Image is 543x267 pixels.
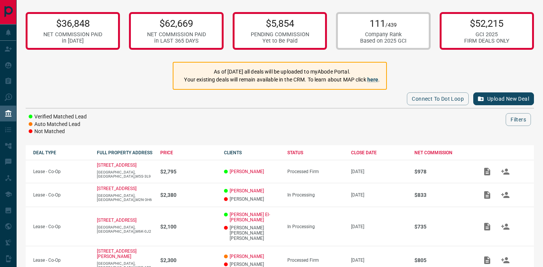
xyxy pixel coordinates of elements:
[360,38,406,44] div: Based on 2025 GCI
[473,92,534,105] button: Upload New Deal
[478,192,496,197] span: Add / View Documents
[33,258,89,263] p: Lease - Co-Op
[160,169,216,175] p: $2,795
[385,22,397,28] span: /439
[147,31,206,38] div: NET COMMISSION PAID
[464,18,509,29] p: $52,215
[97,225,153,233] p: [GEOGRAPHIC_DATA],[GEOGRAPHIC_DATA],M6K-0J2
[29,121,87,128] li: Auto Matched Lead
[43,31,102,38] div: NET COMMISSION PAID
[478,169,496,174] span: Add / View Documents
[414,224,471,230] p: $735
[97,170,153,178] p: [GEOGRAPHIC_DATA],[GEOGRAPHIC_DATA],M5S-3L9
[97,150,153,155] div: FULL PROPERTY ADDRESS
[414,150,471,155] div: NET COMMISSION
[160,192,216,198] p: $2,380
[33,169,89,174] p: Lease - Co-Op
[287,258,344,263] div: Processed Firm
[230,188,264,193] a: [PERSON_NAME]
[478,258,496,263] span: Add / View Documents
[97,218,137,223] a: [STREET_ADDRESS]
[360,31,406,38] div: Company Rank
[251,38,309,44] div: Yet to Be Paid
[29,128,87,135] li: Not Matched
[496,258,514,263] span: Match Clients
[43,38,102,44] div: in [DATE]
[496,169,514,174] span: Match Clients
[367,77,379,83] a: here
[351,258,407,263] p: [DATE]
[224,196,280,202] p: [PERSON_NAME]
[414,192,471,198] p: $833
[97,193,153,202] p: [GEOGRAPHIC_DATA],[GEOGRAPHIC_DATA],M2N-3H6
[29,113,87,121] li: Verified Matched Lead
[506,113,531,126] button: Filters
[496,192,514,197] span: Match Clients
[147,38,206,44] div: in LAST 365 DAYS
[464,38,509,44] div: FIRM DEALS ONLY
[496,224,514,229] span: Match Clients
[407,92,469,105] button: Connect to Dot Loop
[33,224,89,229] p: Lease - Co-Op
[287,224,344,229] div: In Processing
[97,186,137,191] a: [STREET_ADDRESS]
[147,18,206,29] p: $62,669
[230,254,264,259] a: [PERSON_NAME]
[43,18,102,29] p: $36,848
[160,150,216,155] div: PRICE
[33,150,89,155] div: DEAL TYPE
[251,18,309,29] p: $5,854
[184,76,380,84] p: Your existing deals will remain available in the CRM. To learn about MAP click .
[230,212,280,222] a: [PERSON_NAME] El-[PERSON_NAME]
[414,257,471,263] p: $805
[230,169,264,174] a: [PERSON_NAME]
[287,192,344,198] div: In Processing
[97,163,137,168] a: [STREET_ADDRESS]
[351,169,407,174] p: [DATE]
[224,150,280,155] div: CLIENTS
[251,31,309,38] div: PENDING COMMISSION
[184,68,380,76] p: As of [DATE] all deals will be uploaded to myAbode Portal.
[351,224,407,229] p: [DATE]
[33,192,89,198] p: Lease - Co-Op
[414,169,471,175] p: $978
[224,262,280,267] p: [PERSON_NAME]
[160,224,216,230] p: $2,100
[287,150,344,155] div: STATUS
[97,249,137,259] a: [STREET_ADDRESS][PERSON_NAME]
[287,169,344,174] div: Processed Firm
[351,150,407,155] div: CLOSE DATE
[360,18,406,29] p: 111
[160,257,216,263] p: $2,300
[478,224,496,229] span: Add / View Documents
[351,192,407,198] p: [DATE]
[224,225,280,241] p: [PERSON_NAME] [PERSON_NAME] [PERSON_NAME]
[464,31,509,38] div: GCI 2025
